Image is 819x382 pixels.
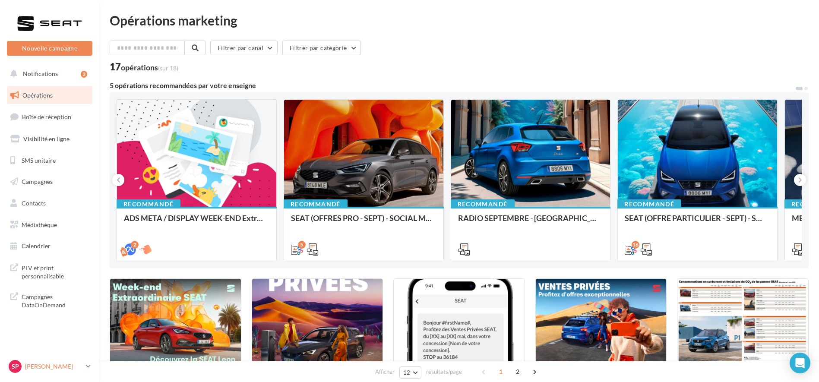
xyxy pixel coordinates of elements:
[298,241,306,249] div: 5
[284,199,348,209] div: Recommandé
[22,178,53,185] span: Campagnes
[23,70,58,77] span: Notifications
[22,199,46,207] span: Contacts
[617,199,681,209] div: Recommandé
[110,14,809,27] div: Opérations marketing
[451,199,515,209] div: Recommandé
[5,287,94,313] a: Campagnes DataOnDemand
[22,221,57,228] span: Médiathèque
[110,82,795,89] div: 5 opérations recommandées par votre enseigne
[291,214,436,231] div: SEAT (OFFRES PRO - SEPT) - SOCIAL MEDIA
[12,362,19,371] span: Sp
[121,63,178,71] div: opérations
[5,130,94,148] a: Visibilité en ligne
[131,241,139,249] div: 2
[282,41,361,55] button: Filtrer par catégorie
[22,262,89,281] span: PLV et print personnalisable
[375,368,395,376] span: Afficher
[5,216,94,234] a: Médiathèque
[22,92,53,99] span: Opérations
[22,156,56,164] span: SMS unitaire
[494,365,508,379] span: 1
[511,365,525,379] span: 2
[124,214,269,231] div: ADS META / DISPLAY WEEK-END Extraordinaire (JPO) Septembre 2025
[5,194,94,212] a: Contacts
[22,113,71,120] span: Boîte de réception
[22,291,89,309] span: Campagnes DataOnDemand
[632,241,639,249] div: 16
[403,369,411,376] span: 12
[81,71,87,78] div: 3
[23,135,70,142] span: Visibilité en ligne
[5,237,94,255] a: Calendrier
[5,86,94,104] a: Opérations
[5,152,94,170] a: SMS unitaire
[117,199,180,209] div: Recommandé
[22,242,51,249] span: Calendrier
[458,214,604,231] div: RADIO SEPTEMBRE - [GEOGRAPHIC_DATA] 6€/Jour + Week-end extraordinaire
[790,353,810,373] div: Open Intercom Messenger
[5,259,94,284] a: PLV et print personnalisable
[5,65,91,83] button: Notifications 3
[5,107,94,126] a: Boîte de réception
[25,362,82,371] p: [PERSON_NAME]
[158,64,178,72] span: (sur 18)
[7,41,92,56] button: Nouvelle campagne
[7,358,92,375] a: Sp [PERSON_NAME]
[110,62,178,72] div: 17
[5,173,94,191] a: Campagnes
[399,366,421,379] button: 12
[426,368,462,376] span: résultats/page
[210,41,278,55] button: Filtrer par canal
[625,214,770,231] div: SEAT (OFFRE PARTICULIER - SEPT) - SOCIAL MEDIA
